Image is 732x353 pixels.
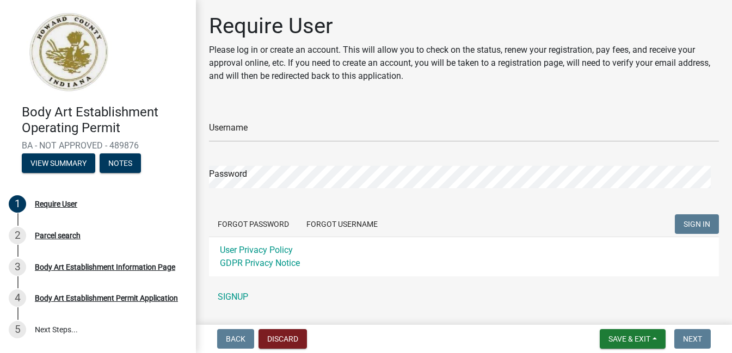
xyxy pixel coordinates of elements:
[600,329,666,349] button: Save & Exit
[209,44,719,83] p: Please log in or create an account. This will allow you to check on the status, renew your regist...
[9,321,26,338] div: 5
[22,159,95,168] wm-modal-confirm: Summary
[22,104,187,136] h4: Body Art Establishment Operating Permit
[100,159,141,168] wm-modal-confirm: Notes
[683,335,702,343] span: Next
[35,263,175,271] div: Body Art Establishment Information Page
[220,258,300,268] a: GDPR Privacy Notice
[209,286,719,308] a: SIGNUP
[35,232,81,239] div: Parcel search
[209,13,719,39] h1: Require User
[684,219,710,228] span: SIGN IN
[259,329,307,349] button: Discard
[9,195,26,213] div: 1
[35,294,178,302] div: Body Art Establishment Permit Application
[35,200,77,208] div: Require User
[608,335,650,343] span: Save & Exit
[226,335,245,343] span: Back
[22,11,115,93] img: Howard County, Indiana
[217,329,254,349] button: Back
[298,214,386,234] button: Forgot Username
[9,227,26,244] div: 2
[22,153,95,173] button: View Summary
[674,329,711,349] button: Next
[220,245,293,255] a: User Privacy Policy
[100,153,141,173] button: Notes
[9,289,26,307] div: 4
[675,214,719,234] button: SIGN IN
[209,214,298,234] button: Forgot Password
[9,258,26,276] div: 3
[22,140,174,151] span: BA - NOT APPROVED - 489876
